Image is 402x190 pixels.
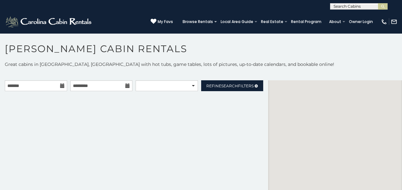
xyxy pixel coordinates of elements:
[221,83,238,88] span: Search
[206,83,254,88] span: Refine Filters
[217,17,256,26] a: Local Area Guide
[326,17,344,26] a: About
[288,17,325,26] a: Rental Program
[5,15,93,28] img: White-1-2.png
[151,19,173,25] a: My Favs
[391,19,397,25] img: mail-regular-white.png
[179,17,216,26] a: Browse Rentals
[201,80,264,91] a: RefineSearchFilters
[346,17,376,26] a: Owner Login
[258,17,287,26] a: Real Estate
[158,19,173,25] span: My Favs
[381,19,387,25] img: phone-regular-white.png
